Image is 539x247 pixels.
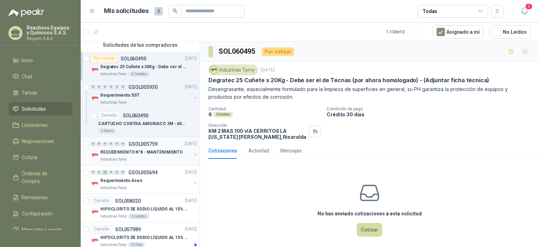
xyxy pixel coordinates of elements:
[97,170,102,175] div: 0
[210,66,218,74] img: Company Logo
[104,6,149,16] h1: Mis solicitudes
[91,83,198,105] a: 0 0 0 0 0 0 GSOL005930[DATE] Company LogoRequerimiento SSTIndustrias Tomy
[208,106,321,111] p: Cantidad
[8,118,72,132] a: Licitaciones
[108,170,114,175] div: 0
[22,137,54,145] span: Negociaciones
[208,123,306,128] p: Dirección
[114,85,120,90] div: 0
[128,85,158,90] p: GSOL005930
[114,170,120,175] div: 0
[81,194,200,222] a: CerradoSOL058020[DATE] Company LogoHIPOCLORITO DE SODIO LÍQUIDO AL 15% CONT NETO 20LIndustrias To...
[8,135,72,148] a: Negociaciones
[22,226,62,234] span: Manuales y ayuda
[213,112,233,117] div: Cuñetes
[433,25,484,39] button: Asignado a mi
[128,142,158,147] p: GSOL005759
[27,25,72,35] p: Reactivos Equipos y Químicos S.A.S.
[154,7,163,15] span: 3
[115,199,141,203] p: SOL058020
[91,225,112,234] div: Cerrado
[91,66,99,74] img: Company Logo
[121,56,146,61] p: SOL060495
[120,85,126,90] div: 0
[100,64,188,70] p: Degratec 25 Cuñete x 20Kg - Debe ser el de Tecnas (por ahora homologado) - (Adjuntar ficha técnica)
[22,210,53,217] span: Configuración
[100,234,188,241] p: HIPOCLORITO DE SODIO LÍQUIDO AL 15% CONT NETO 20L
[185,84,197,90] p: [DATE]
[185,169,197,176] p: [DATE]
[108,85,114,90] div: 0
[173,8,178,13] span: search
[185,197,197,204] p: [DATE]
[100,92,140,99] p: Requerimiento SST
[8,167,72,188] a: Órdenes de Compra
[91,170,96,175] div: 0
[100,206,188,213] p: HIPOCLORITO DE SODIO LÍQUIDO AL 15% CONT NETO 20L
[208,65,258,75] div: Industrias Tomy
[208,128,306,140] p: KM 2 MAS 100 vIA CERRITOS LA [US_STATE] [PERSON_NAME] , Risaralda
[8,191,72,204] a: Remisiones
[128,71,150,77] div: 6 Cuñetes
[8,86,72,99] a: Tareas
[102,142,108,147] div: 0
[98,111,120,120] div: Cerrado
[357,223,382,236] button: Cotizar
[128,170,158,175] p: GSOL005694
[91,197,112,205] div: Cerrado
[518,5,531,18] button: 3
[185,141,197,147] p: [DATE]
[261,67,275,73] p: [DATE]
[91,142,96,147] div: 0
[8,8,44,17] img: Logo peakr
[120,142,126,147] div: 0
[22,121,48,129] span: Licitaciones
[8,54,72,67] a: Inicio
[327,106,536,111] p: Condición de pago
[81,52,200,80] a: Por cotizarSOL060495[DATE] Company LogoDegratec 25 Cuñete x 20Kg - Debe ser el de Tecnas (por aho...
[97,142,102,147] div: 0
[108,142,114,147] div: 0
[22,194,48,201] span: Remisiones
[22,170,66,185] span: Órdenes de Compra
[185,226,197,233] p: [DATE]
[100,149,183,156] p: REQUERIMIENTO N°8 - MANTENIMIENTO
[81,38,200,52] div: Solicitudes de tus compradores
[81,109,200,137] a: CerradoSOL060490CARTUCHO CONTRA AMONIACO 3M - 60043 Pares
[91,208,99,216] img: Company Logo
[8,70,72,83] a: Chat
[22,105,46,113] span: Solicitudes
[208,77,489,84] p: Degratec 25 Cuñete x 20Kg - Debe ser el de Tecnas (por ahora homologado) - (Adjuntar ficha técnica)
[208,147,237,155] div: Cotizaciones
[27,37,72,41] p: Requim S.A.S.
[185,55,197,62] p: [DATE]
[208,111,212,117] p: 6
[97,85,102,90] div: 0
[22,89,37,97] span: Tareas
[262,47,294,56] div: Por cotizar
[102,170,108,175] div: 2
[115,227,141,232] p: SOL057989
[91,236,99,245] img: Company Logo
[128,214,149,219] div: 2 cuñetes
[525,3,533,10] span: 3
[8,102,72,116] a: Solicitudes
[114,142,120,147] div: 0
[102,85,108,90] div: 0
[489,25,531,39] button: No Leídos
[386,26,427,38] div: 1 - 10 de 10
[91,168,198,191] a: 0 0 2 0 0 0 GSOL005694[DATE] Company LogoRequerimiento AseoIndustrias Tomy
[219,46,256,57] h3: SOL060495
[22,57,33,64] span: Inicio
[98,128,116,134] div: 3 Pares
[91,151,99,160] img: Company Logo
[91,180,99,188] img: Company Logo
[327,111,536,117] p: Crédito 30 días
[8,151,72,164] a: Cotizar
[280,147,302,155] div: Mensajes
[8,223,72,236] a: Manuales y ayuda
[22,154,38,161] span: Cotizar
[100,177,142,184] p: Requerimiento Aseo
[91,54,118,63] div: Por cotizar
[100,100,127,105] p: Industrias Tomy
